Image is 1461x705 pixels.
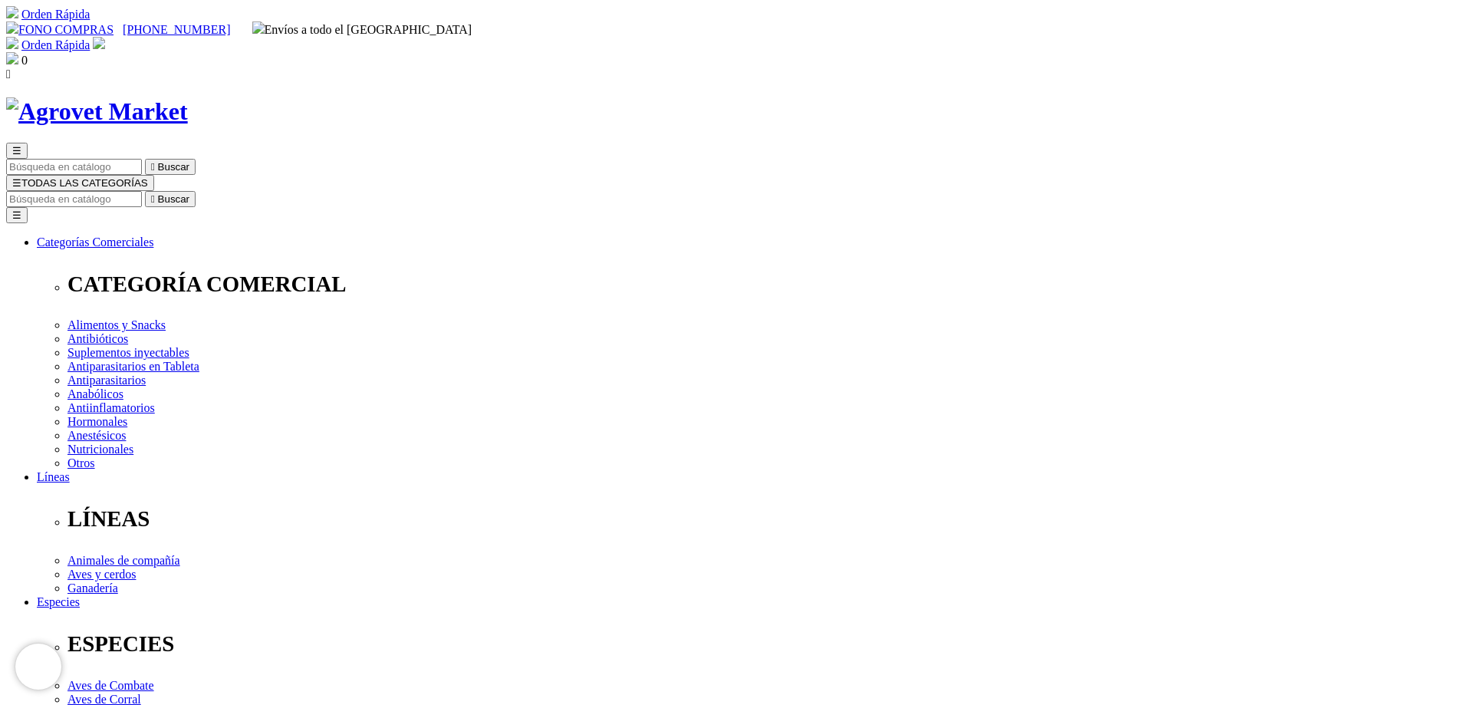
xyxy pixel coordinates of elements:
a: Antiparasitarios [67,374,146,387]
img: phone.svg [6,21,18,34]
button: ☰ [6,207,28,223]
a: Suplementos inyectables [67,346,189,359]
a: Orden Rápida [21,38,90,51]
button: ☰TODAS LAS CATEGORÍAS [6,175,154,191]
img: shopping-bag.svg [6,52,18,64]
a: Categorías Comerciales [37,236,153,249]
iframe: Brevo live chat [15,644,61,690]
a: [PHONE_NUMBER] [123,23,230,36]
button:  Buscar [145,159,196,175]
p: ESPECIES [67,631,1455,657]
a: Hormonales [67,415,127,428]
button: ☰ [6,143,28,159]
span: Buscar [158,193,189,205]
img: shopping-cart.svg [6,6,18,18]
a: Especies [37,595,80,608]
a: Líneas [37,470,70,483]
p: CATEGORÍA COMERCIAL [67,272,1455,297]
a: Nutricionales [67,443,133,456]
i:  [6,68,11,81]
i:  [151,193,155,205]
img: Agrovet Market [6,97,188,126]
img: shopping-cart.svg [6,37,18,49]
a: Anestésicos [67,429,126,442]
button:  Buscar [145,191,196,207]
a: Aves de Combate [67,679,154,692]
a: Otros [67,456,95,469]
span: Buscar [158,161,189,173]
a: Acceda a su cuenta de cliente [93,38,105,51]
a: Orden Rápida [21,8,90,21]
img: user.svg [93,37,105,49]
span: ☰ [12,145,21,156]
a: Antiparasitarios en Tableta [67,360,199,373]
a: Ganadería [67,581,118,595]
a: Antibióticos [67,332,128,345]
i:  [151,161,155,173]
span: Envíos a todo el [GEOGRAPHIC_DATA] [252,23,472,36]
a: Aves y cerdos [67,568,136,581]
input: Buscar [6,159,142,175]
a: Anabólicos [67,387,123,400]
a: Animales de compañía [67,554,180,567]
a: FONO COMPRAS [6,23,114,36]
a: Alimentos y Snacks [67,318,166,331]
p: LÍNEAS [67,506,1455,532]
span: 0 [21,54,28,67]
img: delivery-truck.svg [252,21,265,34]
a: Antiinflamatorios [67,401,155,414]
span: ☰ [12,177,21,189]
input: Buscar [6,191,142,207]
